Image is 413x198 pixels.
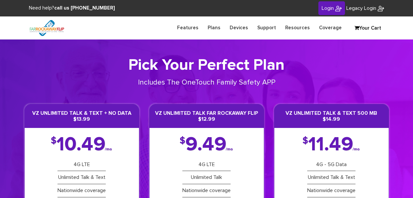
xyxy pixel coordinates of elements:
span: $ [180,138,185,144]
span: $ [303,138,308,144]
div: 11.49 [303,138,360,152]
img: FiveTownsFlip [378,5,384,12]
span: /mo [105,148,112,151]
li: 4G LTE [57,158,106,171]
a: Features [172,21,203,34]
span: /mo [353,148,360,151]
img: FiveTownsFlip [335,5,342,12]
p: Includes The OneTouch Family Safety APP [115,78,298,88]
li: Nationwide coverage [182,184,231,197]
a: Plans [203,21,225,34]
img: FiveTownsFlip [24,16,69,39]
span: Login [322,6,334,11]
li: Unlimited Talk & Text [57,171,106,184]
li: Unlimited Talk [182,171,231,184]
h3: VZ Unlimited Talk & Text + No Data $13.99 [25,104,139,128]
div: 10.49 [51,138,113,152]
a: Legacy Login [346,5,384,12]
strong: call us [PHONE_NUMBER] [54,6,115,11]
a: Devices [225,21,253,34]
li: Unlimited Talk & Text [307,171,356,184]
h3: VZ Unlimited Talk & Text 500 MB $14.99 [274,104,389,128]
li: 4G - 5G Data [307,158,356,171]
h1: Pick Your Perfect Plan [24,56,389,75]
span: /mo [226,148,233,151]
span: Need help? [29,6,115,11]
a: Support [253,21,281,34]
a: Resources [281,21,314,34]
div: 9.49 [180,138,234,152]
h3: VZ Unlimited Talk Far Rockaway Flip $12.99 [149,104,264,128]
li: Nationwide coverage [57,184,106,197]
a: Your Cart [351,23,384,33]
a: Coverage [314,21,346,34]
li: Nationwide coverage [307,184,356,197]
li: 4G LTE [182,158,231,171]
span: Legacy Login [346,6,376,11]
span: $ [51,138,57,144]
